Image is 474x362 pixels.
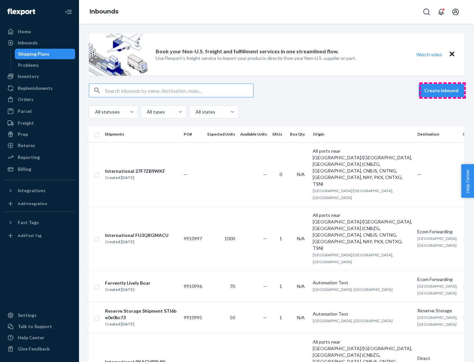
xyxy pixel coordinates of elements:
[18,154,40,161] div: Reporting
[434,5,448,18] button: Open notifications
[313,287,393,292] span: [GEOGRAPHIC_DATA], [GEOGRAPHIC_DATA]
[18,233,41,238] div: Add Fast Tag
[4,332,75,343] a: Help Center
[18,28,31,35] div: Home
[4,344,75,354] button: Give Feedback
[18,187,45,194] div: Integrations
[4,217,75,228] button: Fast Tags
[313,148,412,187] div: All ports near [GEOGRAPHIC_DATA]/[GEOGRAPHIC_DATA], [GEOGRAPHIC_DATA] (CNBZG, [GEOGRAPHIC_DATA], ...
[420,5,433,18] button: Open Search Box
[313,252,393,264] span: [GEOGRAPHIC_DATA]/[GEOGRAPHIC_DATA], [GEOGRAPHIC_DATA]
[417,307,458,314] div: Reserve Storage
[4,152,75,163] a: Reporting
[263,283,267,289] span: —
[7,9,35,15] img: Flexport logo
[4,83,75,93] a: Replenishments
[4,106,75,116] a: Parcel
[18,201,47,206] div: Add Integration
[4,140,75,151] a: Returns
[297,283,305,289] span: N/A
[18,131,28,138] div: Prep
[184,171,188,177] span: —
[18,108,32,115] div: Parcel
[287,126,310,142] th: Box Qty
[18,73,39,80] div: Inventory
[15,49,75,59] a: Shipping Plans
[105,84,253,97] input: Search inbounds by name, destination, msku...
[279,171,282,177] span: 0
[417,315,458,327] span: [GEOGRAPHIC_DATA], [GEOGRAPHIC_DATA]
[195,109,196,115] input: All states
[230,283,235,289] span: 70
[105,239,169,245] div: Created [DATE]
[417,171,421,177] span: —
[18,62,39,68] div: Problems
[4,164,75,174] a: Billing
[4,94,75,105] a: Orders
[313,188,393,200] span: [GEOGRAPHIC_DATA]/[GEOGRAPHIC_DATA], [GEOGRAPHIC_DATA]
[461,164,474,198] button: Help Center
[448,50,456,59] button: Close
[105,286,150,293] div: Created [DATE]
[18,166,31,172] div: Billing
[18,312,37,319] div: Settings
[4,310,75,321] a: Settings
[310,126,415,142] th: Origin
[4,71,75,82] a: Inventory
[18,120,34,126] div: Freight
[263,315,267,320] span: —
[297,171,305,177] span: N/A
[205,126,238,142] th: Expected Units
[270,126,287,142] th: SKUs
[313,279,412,286] div: Automation Test
[181,206,205,271] td: 9910997
[18,346,50,352] div: Give Feedback
[417,284,458,296] span: [GEOGRAPHIC_DATA], [GEOGRAPHIC_DATA]
[84,2,124,21] ol: breadcrumbs
[417,276,458,283] div: Ecom Forwarding
[419,84,464,97] button: Create inbound
[105,168,165,174] div: International 27F7ZB9WKF
[18,96,34,103] div: Orders
[417,355,458,362] div: Direct
[4,321,75,332] a: Talk to Support
[18,334,44,341] div: Help Center
[297,315,305,320] span: N/A
[15,60,75,70] a: Problems
[417,228,458,235] div: Ecom Forwarding
[4,185,75,196] button: Integrations
[90,8,118,15] a: Inbounds
[449,5,462,18] button: Open account menu
[230,315,235,320] span: 50
[105,174,165,181] div: Created [DATE]
[417,236,458,248] span: [GEOGRAPHIC_DATA], [GEOGRAPHIC_DATA]
[156,48,339,55] p: Book your Non-U.S. freight and fulfillment services in one streamlined flow.
[102,126,181,142] th: Shipments
[415,126,460,142] th: Destination
[279,283,282,289] span: 1
[18,323,52,330] div: Talk to Support
[105,232,169,239] div: International FU3QRGMACU
[4,118,75,128] a: Freight
[146,109,147,115] input: All types
[181,271,205,302] td: 9910996
[181,126,205,142] th: PO#
[105,321,178,327] div: Created [DATE]
[313,318,393,323] span: [GEOGRAPHIC_DATA], [GEOGRAPHIC_DATA]
[238,126,270,142] th: Available Units
[4,198,75,209] a: Add Integration
[18,219,39,226] div: Fast Tags
[18,39,38,46] div: Inbounds
[313,311,412,317] div: Automation Test
[4,129,75,140] a: Prep
[263,171,267,177] span: —
[181,302,205,333] td: 9910995
[263,236,267,241] span: —
[279,236,282,241] span: 1
[297,236,305,241] span: N/A
[313,212,412,251] div: All ports near [GEOGRAPHIC_DATA]/[GEOGRAPHIC_DATA], [GEOGRAPHIC_DATA] (CNBZG, [GEOGRAPHIC_DATA], ...
[18,85,53,91] div: Replenishments
[4,26,75,37] a: Home
[105,280,150,286] div: Fervently Lively Boar
[62,5,75,18] button: Close Navigation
